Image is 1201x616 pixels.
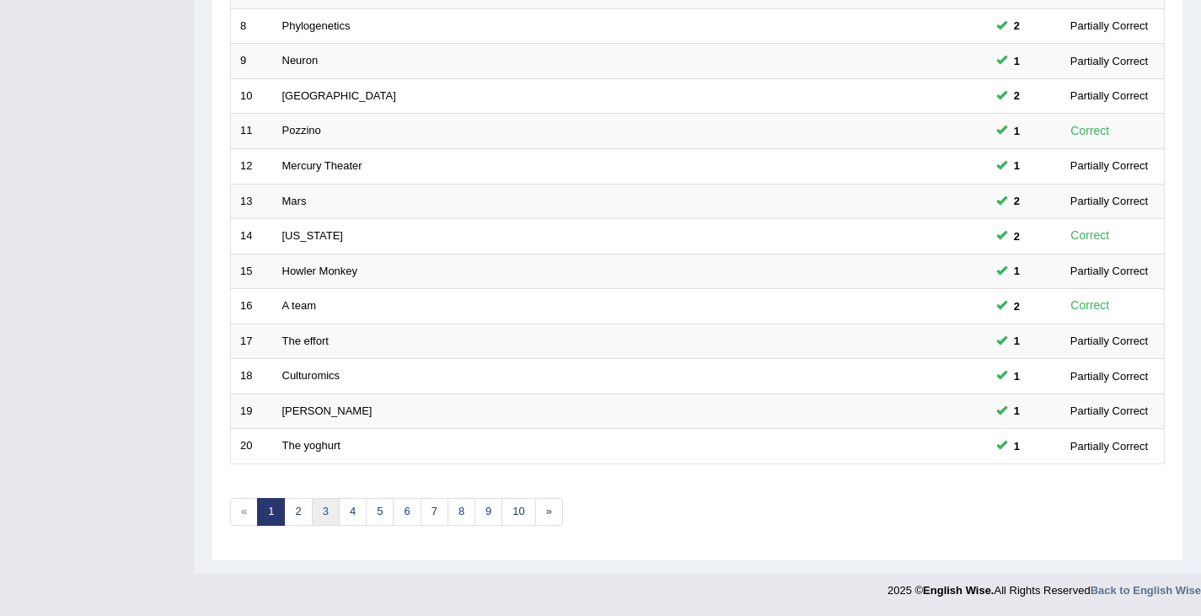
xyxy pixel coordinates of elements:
[1007,262,1027,280] span: You can still take this question
[230,498,258,526] span: «
[282,229,343,242] a: [US_STATE]
[231,254,273,289] td: 15
[231,44,273,79] td: 9
[231,289,273,324] td: 16
[1064,157,1155,174] div: Partially Correct
[1007,297,1027,315] span: You can still take this question
[1064,87,1155,104] div: Partially Correct
[282,265,358,277] a: Howler Monkey
[1091,584,1201,597] a: Back to English Wise
[475,498,502,526] a: 9
[535,498,563,526] a: »
[282,369,340,382] a: Culturomics
[282,124,321,137] a: Pozzino
[1007,192,1027,210] span: You can still take this question
[231,394,273,429] td: 19
[1064,192,1155,210] div: Partially Correct
[1064,296,1117,315] div: Correct
[231,8,273,44] td: 8
[1007,122,1027,140] span: You can still take this question
[282,439,340,452] a: The yoghurt
[284,498,312,526] a: 2
[1064,121,1117,141] div: Correct
[1064,17,1155,35] div: Partially Correct
[887,574,1201,598] div: 2025 © All Rights Reserved
[448,498,475,526] a: 8
[231,429,273,464] td: 20
[366,498,394,526] a: 5
[231,324,273,359] td: 17
[231,148,273,184] td: 12
[231,359,273,394] td: 18
[1007,17,1027,35] span: You can still take this question
[1007,52,1027,70] span: You can still take this question
[312,498,340,526] a: 3
[1064,52,1155,70] div: Partially Correct
[282,299,316,312] a: A team
[282,19,351,32] a: Phylogenetics
[282,159,362,172] a: Mercury Theater
[1007,157,1027,174] span: You can still take this question
[1007,402,1027,420] span: You can still take this question
[1007,332,1027,350] span: You can still take this question
[231,78,273,114] td: 10
[282,89,396,102] a: [GEOGRAPHIC_DATA]
[1064,402,1155,420] div: Partially Correct
[257,498,285,526] a: 1
[923,584,994,597] strong: English Wise.
[1007,228,1027,245] span: You can still take this question
[393,498,421,526] a: 6
[1007,367,1027,385] span: You can still take this question
[1007,87,1027,104] span: You can still take this question
[231,114,273,149] td: 11
[1064,437,1155,455] div: Partially Correct
[1064,226,1117,245] div: Correct
[282,54,319,67] a: Neuron
[1064,367,1155,385] div: Partially Correct
[1064,332,1155,350] div: Partially Correct
[231,184,273,219] td: 13
[282,404,373,417] a: [PERSON_NAME]
[339,498,367,526] a: 4
[282,195,307,207] a: Mars
[282,335,329,347] a: The effort
[501,498,535,526] a: 10
[421,498,448,526] a: 7
[1064,262,1155,280] div: Partially Correct
[231,219,273,254] td: 14
[1007,437,1027,455] span: You can still take this question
